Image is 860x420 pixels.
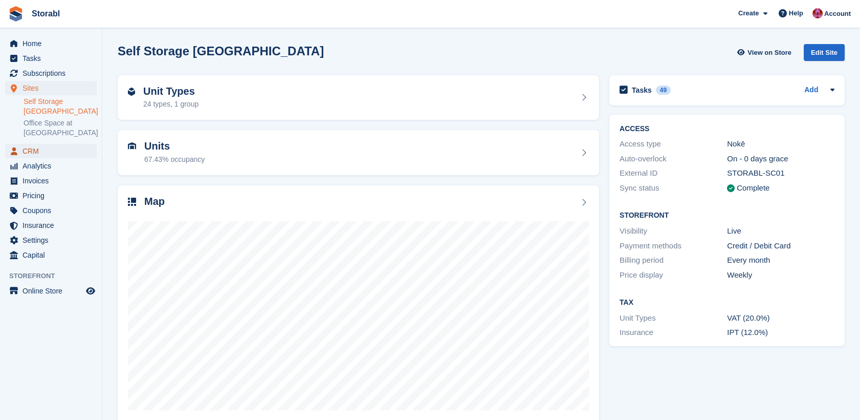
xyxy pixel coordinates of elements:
div: Visibility [620,225,727,237]
div: 24 types, 1 group [143,99,199,110]
span: Home [23,36,84,51]
div: Every month [727,255,834,266]
a: menu [5,159,97,173]
img: stora-icon-8386f47178a22dfd0bd8f6a31ec36ba5ce8667c1dd55bd0f319d3a0aa187defe.svg [8,6,24,22]
div: STORABL-SC01 [727,167,834,179]
div: Insurance [620,327,727,339]
span: Insurance [23,218,84,233]
div: Payment methods [620,240,727,252]
div: VAT (20.0%) [727,312,834,324]
a: menu [5,233,97,247]
span: CRM [23,144,84,158]
a: menu [5,144,97,158]
div: Edit Site [804,44,845,61]
a: Edit Site [804,44,845,65]
h2: Map [144,196,165,207]
a: menu [5,66,97,80]
a: menu [5,218,97,233]
a: Storabl [28,5,64,22]
div: Auto-overlock [620,153,727,165]
a: menu [5,188,97,203]
span: Invoices [23,174,84,188]
a: menu [5,203,97,218]
img: map-icn-33ee37083ee616e46c38cad1a60f524a97daa1e2b2c8c0bc3eb3415660979fc1.svg [128,198,136,206]
span: Analytics [23,159,84,173]
img: unit-icn-7be61d7bf1b0ce9d3e12c5938cc71ed9869f7b940bace4675aadf7bd6d80202e.svg [128,142,136,150]
div: On - 0 days grace [727,153,834,165]
div: Billing period [620,255,727,266]
img: unit-type-icn-2b2737a686de81e16bb02015468b77c625bbabd49415b5ef34ead5e3b44a266d.svg [128,88,135,96]
div: 67.43% occupancy [144,154,205,165]
div: Live [727,225,834,237]
span: Sites [23,81,84,95]
h2: Storefront [620,212,834,220]
div: Credit / Debit Card [727,240,834,252]
span: Help [789,8,803,18]
a: Office Space at [GEOGRAPHIC_DATA] [24,118,97,138]
span: Capital [23,248,84,262]
a: Add [804,85,818,96]
span: Create [738,8,759,18]
a: menu [5,248,97,262]
span: Account [824,9,851,19]
div: Sync status [620,182,727,194]
span: Online Store [23,284,84,298]
a: menu [5,51,97,66]
div: Unit Types [620,312,727,324]
a: menu [5,284,97,298]
h2: ACCESS [620,125,834,133]
div: External ID [620,167,727,179]
a: Unit Types 24 types, 1 group [118,75,599,120]
h2: Tasks [632,86,652,95]
span: Coupons [23,203,84,218]
a: menu [5,81,97,95]
a: Self Storage [GEOGRAPHIC_DATA] [24,97,97,116]
span: View on Store [747,48,791,58]
span: Subscriptions [23,66,84,80]
span: Tasks [23,51,84,66]
span: Pricing [23,188,84,203]
div: 49 [656,86,671,95]
div: Weekly [727,269,834,281]
a: View on Store [736,44,796,61]
h2: Tax [620,299,834,307]
h2: Unit Types [143,86,199,97]
img: Eve Williams [812,8,823,18]
h2: Units [144,140,205,152]
span: Storefront [9,271,102,281]
div: Complete [737,182,769,194]
a: menu [5,36,97,51]
a: menu [5,174,97,188]
div: Nokē [727,138,834,150]
div: Access type [620,138,727,150]
h2: Self Storage [GEOGRAPHIC_DATA] [118,44,324,58]
a: Units 67.43% occupancy [118,130,599,175]
span: Settings [23,233,84,247]
div: Price display [620,269,727,281]
div: IPT (12.0%) [727,327,834,339]
a: Preview store [84,285,97,297]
